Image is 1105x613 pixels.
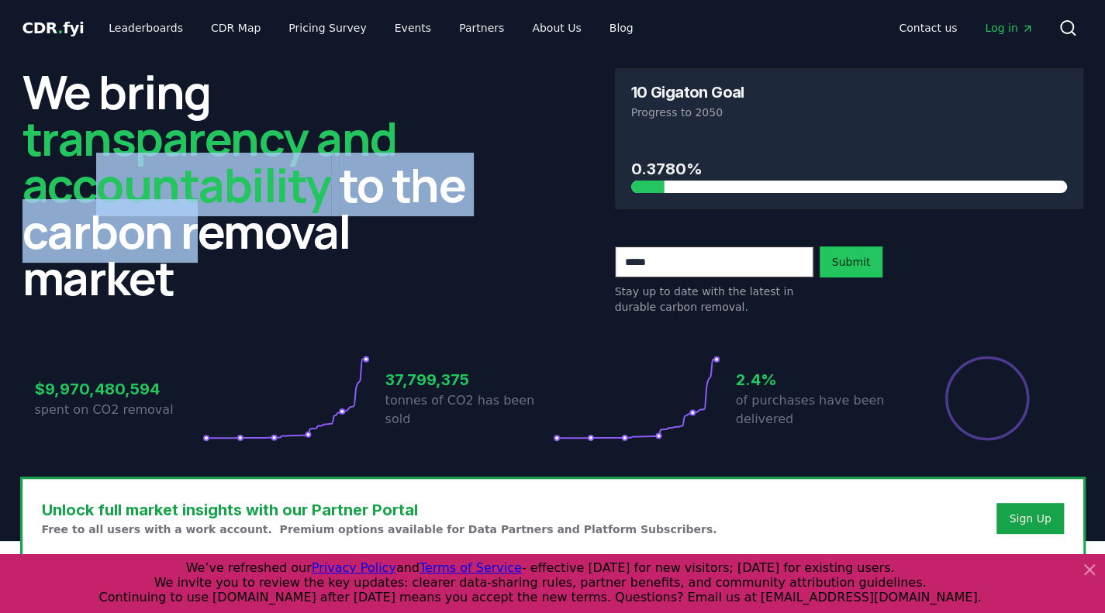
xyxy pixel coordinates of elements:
[96,14,645,42] nav: Main
[886,14,1045,42] nav: Main
[22,17,85,39] a: CDR.fyi
[382,14,444,42] a: Events
[944,355,1031,442] div: Percentage of sales delivered
[597,14,646,42] a: Blog
[22,106,397,216] span: transparency and accountability
[736,391,903,429] p: of purchases have been delivered
[22,68,491,301] h2: We bring to the carbon removal market
[42,522,717,537] p: Free to all users with a work account. Premium options available for Data Partners and Platform S...
[631,84,744,100] h3: 10 Gigaton Goal
[57,19,63,37] span: .
[447,14,516,42] a: Partners
[385,391,553,429] p: tonnes of CO2 has been sold
[631,105,1067,120] p: Progress to 2050
[1009,511,1051,526] a: Sign Up
[820,246,883,277] button: Submit
[631,157,1067,181] h3: 0.3780%
[385,368,553,391] h3: 37,799,375
[615,284,813,315] p: Stay up to date with the latest in durable carbon removal.
[972,14,1045,42] a: Log in
[520,14,593,42] a: About Us
[22,19,85,37] span: CDR fyi
[276,14,378,42] a: Pricing Survey
[199,14,273,42] a: CDR Map
[42,498,717,522] h3: Unlock full market insights with our Partner Portal
[996,503,1063,534] button: Sign Up
[35,401,202,419] p: spent on CO2 removal
[35,377,202,401] h3: $9,970,480,594
[736,368,903,391] h3: 2.4%
[96,14,195,42] a: Leaderboards
[985,20,1033,36] span: Log in
[886,14,969,42] a: Contact us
